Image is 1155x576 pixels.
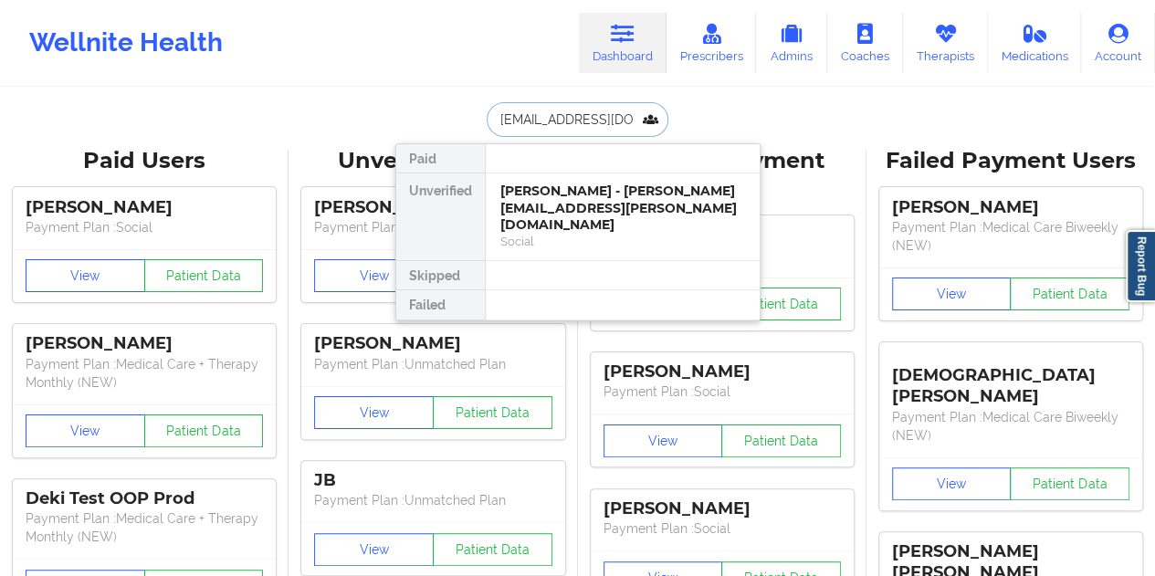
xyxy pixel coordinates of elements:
div: JB [314,470,551,491]
p: Payment Plan : Unmatched Plan [314,218,551,236]
div: Unverified [396,173,485,261]
div: Paid Users [13,147,276,175]
button: Patient Data [721,424,841,457]
div: [PERSON_NAME] [892,197,1129,218]
p: Payment Plan : Unmatched Plan [314,355,551,373]
a: Admins [756,13,827,73]
button: View [26,414,145,447]
a: Therapists [903,13,988,73]
button: View [26,259,145,292]
button: Patient Data [433,396,552,429]
div: [PERSON_NAME] [26,333,263,354]
button: View [314,533,434,566]
a: Coaches [827,13,903,73]
div: [PERSON_NAME] [314,197,551,218]
div: [PERSON_NAME] - [PERSON_NAME][EMAIL_ADDRESS][PERSON_NAME][DOMAIN_NAME] [500,183,745,234]
button: Patient Data [721,288,841,320]
div: Social [500,234,745,249]
a: Report Bug [1126,230,1155,302]
button: Patient Data [144,414,264,447]
button: View [892,278,1012,310]
a: Prescribers [667,13,757,73]
button: View [892,467,1012,500]
button: Patient Data [1010,278,1129,310]
div: [PERSON_NAME] [604,361,841,382]
div: Failed Payment Users [879,147,1142,175]
p: Payment Plan : Medical Care + Therapy Monthly (NEW) [26,355,263,392]
p: Payment Plan : Unmatched Plan [314,491,551,509]
button: Patient Data [1010,467,1129,500]
button: View [314,259,434,292]
button: View [314,396,434,429]
p: Payment Plan : Social [604,382,841,401]
div: Failed [396,290,485,319]
button: Patient Data [144,259,264,292]
p: Payment Plan : Medical Care + Therapy Monthly (NEW) [26,509,263,546]
div: Deki Test OOP Prod [26,488,263,509]
div: Paid [396,144,485,173]
div: [PERSON_NAME] [604,498,841,519]
button: Patient Data [433,533,552,566]
a: Account [1081,13,1155,73]
p: Payment Plan : Social [26,218,263,236]
p: Payment Plan : Social [604,519,841,538]
div: Unverified Users [301,147,564,175]
div: [PERSON_NAME] [26,197,263,218]
div: [PERSON_NAME] [314,333,551,354]
div: [DEMOGRAPHIC_DATA][PERSON_NAME] [892,351,1129,407]
p: Payment Plan : Medical Care Biweekly (NEW) [892,408,1129,445]
p: Payment Plan : Medical Care Biweekly (NEW) [892,218,1129,255]
a: Medications [988,13,1082,73]
a: Dashboard [579,13,667,73]
div: Skipped [396,261,485,290]
button: View [604,424,723,457]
